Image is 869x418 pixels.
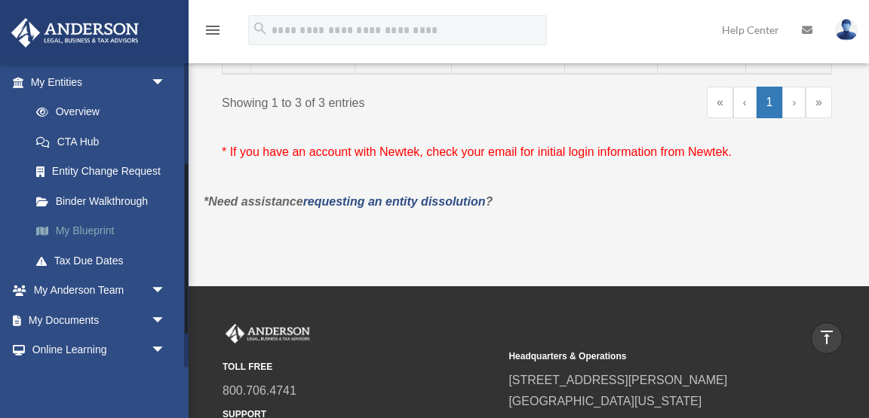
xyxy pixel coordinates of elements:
a: My Entitiesarrow_drop_down [11,67,189,97]
span: arrow_drop_down [151,335,181,366]
a: My Documentsarrow_drop_down [11,305,189,335]
a: menu [204,26,222,39]
small: TOLL FREE [223,359,498,375]
small: Headquarters & Operations [508,349,784,365]
a: Last [806,87,832,118]
img: Anderson Advisors Platinum Portal [223,324,313,343]
img: User Pic [835,19,858,41]
span: arrow_drop_down [151,276,181,307]
img: Anderson Advisors Platinum Portal [7,18,143,47]
a: CTA Hub [21,127,189,157]
span: arrow_drop_down [151,305,181,336]
a: My Blueprint [21,216,189,246]
div: Showing 1 to 3 of 3 entries [222,87,516,114]
span: arrow_drop_down [151,365,181,395]
a: First [707,87,733,118]
em: *Need assistance ? [204,195,493,208]
i: menu [204,21,222,39]
a: Online Learningarrow_drop_down [11,335,189,365]
a: My Anderson Teamarrow_drop_down [11,276,189,306]
a: vertical_align_top [811,322,843,354]
a: [GEOGRAPHIC_DATA][US_STATE] [508,395,702,407]
a: Entity Change Request [21,157,189,187]
a: Tax Due Dates [21,246,189,276]
a: Next [782,87,806,118]
a: Billingarrow_drop_down [11,365,189,395]
a: 1 [757,87,783,118]
i: vertical_align_top [818,328,836,346]
a: Overview [21,97,181,127]
a: requesting an entity dissolution [303,195,486,208]
i: search [252,20,269,37]
a: 800.706.4741 [223,384,296,397]
p: * If you have an account with Newtek, check your email for initial login information from Newtek. [222,142,832,163]
a: Previous [733,87,757,118]
a: Binder Walkthrough [21,186,189,216]
a: [STREET_ADDRESS][PERSON_NAME] [508,374,727,386]
span: arrow_drop_down [151,67,181,98]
